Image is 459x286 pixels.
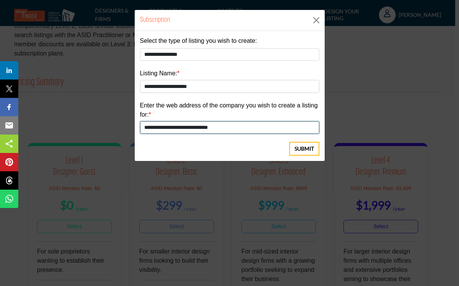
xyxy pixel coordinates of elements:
[140,101,319,119] label: Enter the web address of the company you wish to create a listing for:
[311,15,322,26] button: Close
[140,15,170,25] h1: Subscription
[295,145,314,153] span: Submit
[140,69,180,78] label: Listing Name:
[140,36,257,45] label: Select the type of listing you wish to create:
[289,142,319,156] button: Submit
